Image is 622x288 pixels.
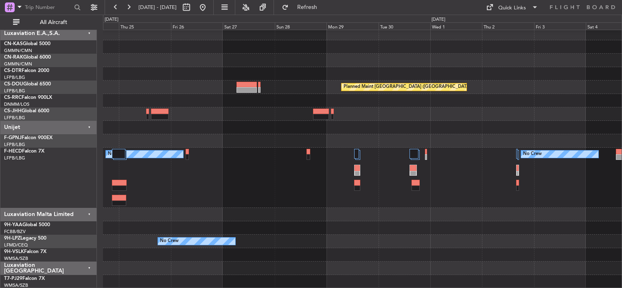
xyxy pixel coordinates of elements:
a: LFPB/LBG [4,155,25,161]
a: LFMD/CEQ [4,242,28,248]
a: LFPB/LBG [4,74,25,81]
span: CS-RRC [4,95,22,100]
div: [DATE] [105,16,118,23]
a: CN-RAKGlobal 6000 [4,55,51,60]
a: DNMM/LOS [4,101,29,107]
span: 9H-VSLK [4,249,24,254]
span: CS-DOU [4,82,23,87]
span: Refresh [290,4,324,10]
span: 9H-YAA [4,223,22,227]
a: CS-DOUGlobal 6500 [4,82,51,87]
div: Wed 1 [430,22,482,30]
a: CN-KASGlobal 5000 [4,41,50,46]
input: Trip Number [25,1,72,13]
div: Thu 25 [119,22,171,30]
div: Fri 26 [171,22,223,30]
span: All Aircraft [21,20,86,25]
a: F-HECDFalcon 7X [4,149,44,154]
div: Sun 28 [275,22,326,30]
a: GMMN/CMN [4,48,32,54]
span: CN-RAK [4,55,23,60]
span: CN-KAS [4,41,23,46]
span: F-HECD [4,149,22,154]
a: WMSA/SZB [4,255,28,262]
span: 9H-LPZ [4,236,20,241]
button: All Aircraft [9,16,88,29]
a: LFPB/LBG [4,115,25,121]
div: Sat 27 [223,22,274,30]
a: 9H-VSLKFalcon 7X [4,249,46,254]
a: LFPB/LBG [4,88,25,94]
button: Quick Links [482,1,542,14]
span: CS-DTR [4,68,22,73]
div: [DATE] [431,16,445,23]
div: Thu 2 [482,22,534,30]
div: No Crew [523,148,542,160]
div: Mon 29 [326,22,378,30]
div: No Crew [108,148,127,160]
span: T7-PJ29 [4,276,22,281]
a: T7-PJ29Falcon 7X [4,276,45,281]
a: GMMN/CMN [4,61,32,67]
div: No Crew [160,235,179,247]
a: FCBB/BZV [4,229,26,235]
a: F-GPNJFalcon 900EX [4,135,53,140]
a: LFPB/LBG [4,142,25,148]
span: CS-JHH [4,109,22,113]
a: CS-JHHGlobal 6000 [4,109,49,113]
span: F-GPNJ [4,135,22,140]
a: 9H-YAAGlobal 5000 [4,223,50,227]
div: Tue 30 [379,22,430,30]
a: 9H-LPZLegacy 500 [4,236,46,241]
div: Fri 3 [534,22,586,30]
a: CS-DTRFalcon 2000 [4,68,49,73]
div: Quick Links [498,4,526,12]
div: Planned Maint [GEOGRAPHIC_DATA] ([GEOGRAPHIC_DATA]) [344,81,472,93]
a: CS-RRCFalcon 900LX [4,95,52,100]
span: [DATE] - [DATE] [138,4,177,11]
button: Refresh [278,1,327,14]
